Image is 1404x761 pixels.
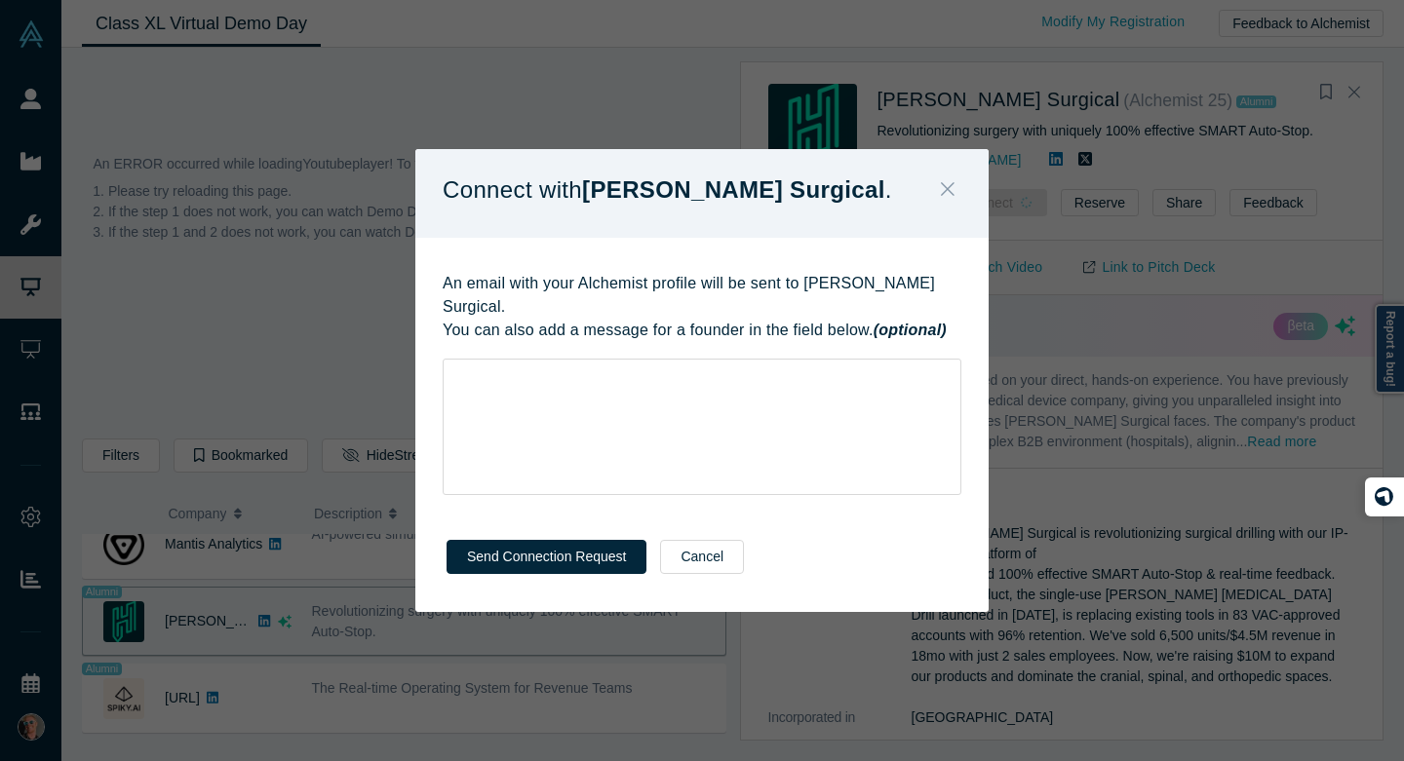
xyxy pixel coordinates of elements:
[443,272,961,342] p: An email with your Alchemist profile will be sent to [PERSON_NAME] Surgical. You can also add a m...
[927,170,968,211] button: Close
[874,322,947,338] strong: (optional)
[447,540,646,574] button: Send Connection Request
[456,365,949,386] div: rdw-editor
[443,170,892,210] p: Connect with .
[582,176,885,203] strong: [PERSON_NAME] Surgical
[443,359,961,495] div: rdw-wrapper
[660,540,744,574] button: Cancel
